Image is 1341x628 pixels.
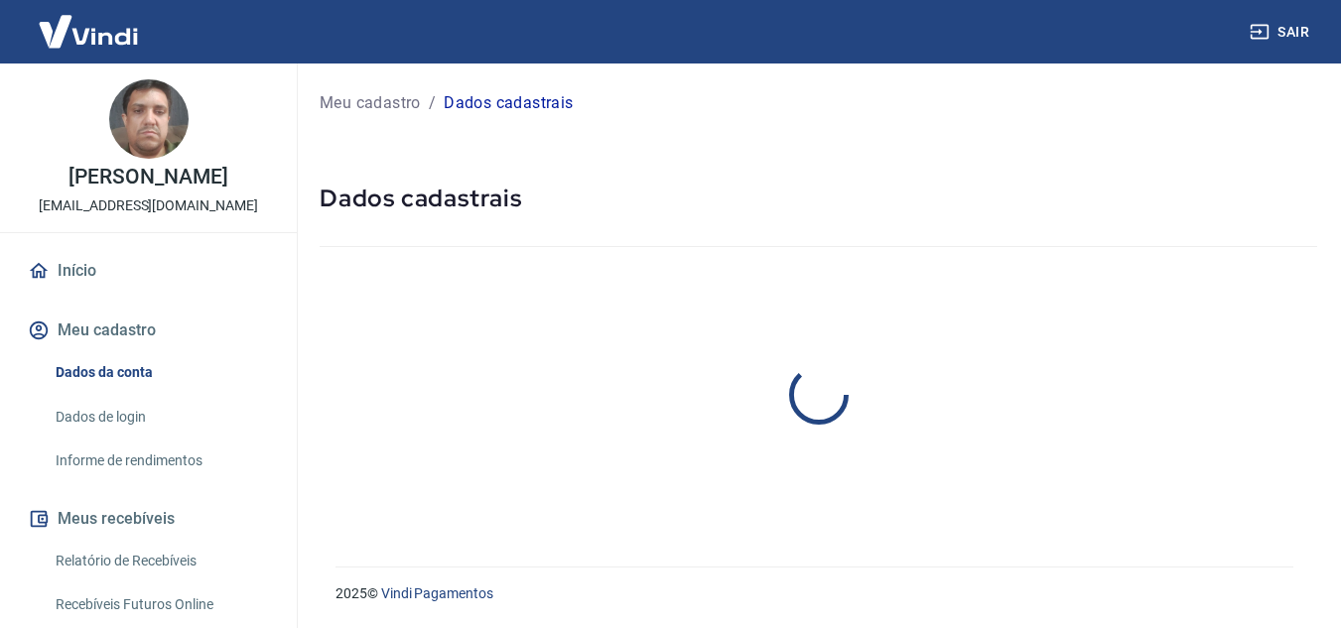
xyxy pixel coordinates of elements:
[48,584,273,625] a: Recebíveis Futuros Online
[429,91,436,115] p: /
[381,585,493,601] a: Vindi Pagamentos
[444,91,573,115] p: Dados cadastrais
[24,1,153,62] img: Vindi
[68,167,227,188] p: [PERSON_NAME]
[48,352,273,393] a: Dados da conta
[320,91,421,115] a: Meu cadastro
[48,397,273,438] a: Dados de login
[335,583,1293,604] p: 2025 ©
[48,440,273,481] a: Informe de rendimentos
[39,195,258,216] p: [EMAIL_ADDRESS][DOMAIN_NAME]
[24,497,273,541] button: Meus recebíveis
[24,309,273,352] button: Meu cadastro
[320,183,1317,214] h5: Dados cadastrais
[48,541,273,581] a: Relatório de Recebíveis
[24,249,273,293] a: Início
[109,79,189,159] img: d1dea337-e9a8-4518-b9f1-234a5e932d68.jpeg
[1246,14,1317,51] button: Sair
